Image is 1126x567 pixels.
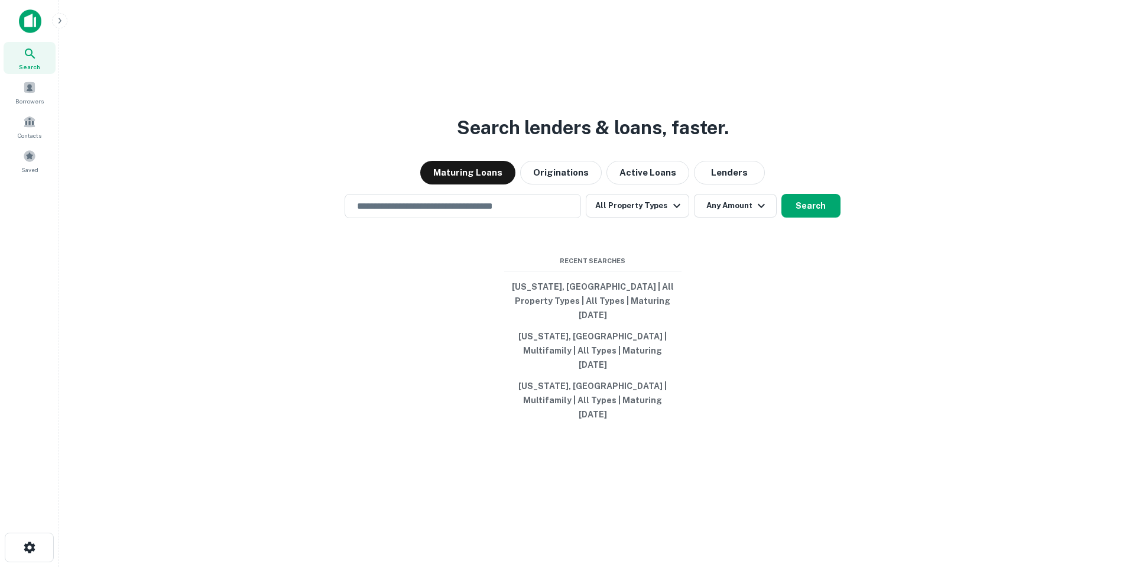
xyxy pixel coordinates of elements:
[15,96,44,106] span: Borrowers
[4,145,56,177] a: Saved
[504,256,682,266] span: Recent Searches
[504,276,682,326] button: [US_STATE], [GEOGRAPHIC_DATA] | All Property Types | All Types | Maturing [DATE]
[520,161,602,184] button: Originations
[694,194,777,218] button: Any Amount
[781,194,841,218] button: Search
[21,165,38,174] span: Saved
[4,76,56,108] a: Borrowers
[694,161,765,184] button: Lenders
[504,375,682,425] button: [US_STATE], [GEOGRAPHIC_DATA] | Multifamily | All Types | Maturing [DATE]
[504,326,682,375] button: [US_STATE], [GEOGRAPHIC_DATA] | Multifamily | All Types | Maturing [DATE]
[19,9,41,33] img: capitalize-icon.png
[4,42,56,74] a: Search
[420,161,515,184] button: Maturing Loans
[4,111,56,142] a: Contacts
[1067,435,1126,491] iframe: Chat Widget
[18,131,41,140] span: Contacts
[457,114,729,142] h3: Search lenders & loans, faster.
[19,62,40,72] span: Search
[586,194,689,218] button: All Property Types
[606,161,689,184] button: Active Loans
